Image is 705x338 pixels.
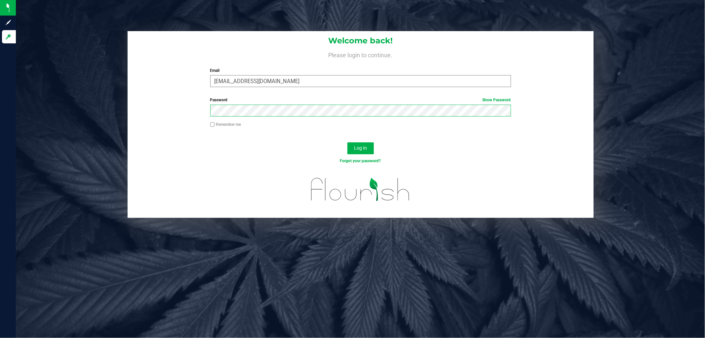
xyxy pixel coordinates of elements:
[340,159,381,163] a: Forgot your password?
[128,36,594,45] h1: Welcome back!
[210,122,215,127] input: Remember me
[210,121,241,127] label: Remember me
[302,171,419,208] img: flourish_logo.svg
[5,33,12,40] inline-svg: Log in
[210,68,511,73] label: Email
[354,145,367,151] span: Log In
[5,19,12,26] inline-svg: Sign up
[210,98,228,102] span: Password
[347,142,374,154] button: Log In
[128,50,594,58] h4: Please login to continue.
[483,98,511,102] a: Show Password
